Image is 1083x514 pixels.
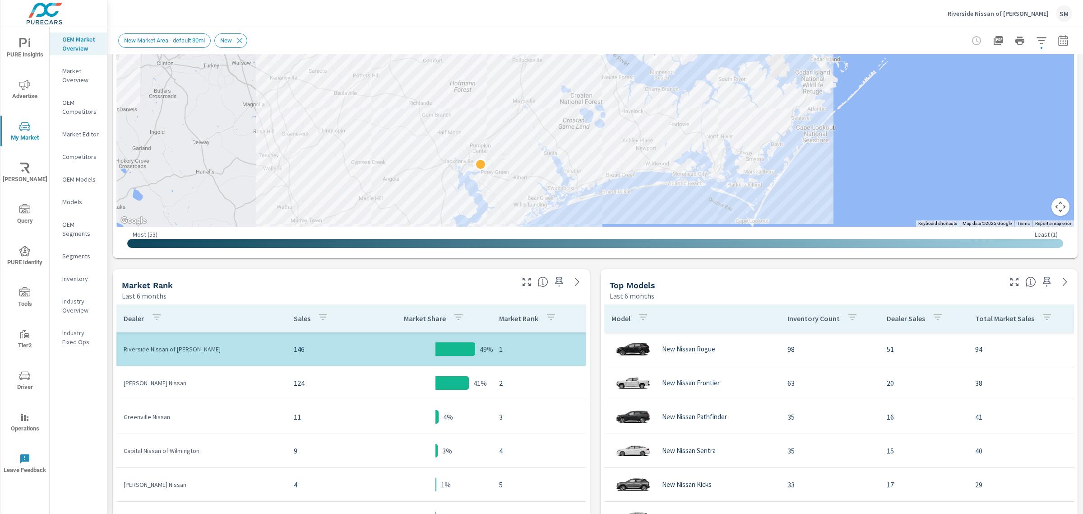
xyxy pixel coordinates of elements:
p: OEM Segments [62,220,100,238]
p: Last 6 months [610,290,654,301]
p: 51 [887,344,961,355]
div: OEM Models [50,173,107,186]
img: glamour [615,471,651,498]
p: Least ( 1 ) [1035,230,1058,238]
div: OEM Market Overview [50,33,107,55]
p: 5 [499,479,579,490]
p: 94 [975,344,1071,355]
p: Riverside Nissan of [PERSON_NAME] [948,9,1049,18]
p: 1 [499,344,579,355]
p: 146 [294,344,372,355]
span: Leave Feedback [3,453,46,476]
span: New Market Area - default 30mi [119,37,210,44]
p: 41 [975,411,1071,422]
p: Market Share [404,314,446,323]
div: Inventory [50,272,107,285]
p: 15 [887,445,961,456]
button: Print Report [1011,32,1029,50]
div: Industry Overview [50,294,107,317]
div: Segments [50,249,107,263]
button: Select Date Range [1054,32,1072,50]
p: [PERSON_NAME] Nissan [124,480,279,489]
p: Inventory Count [787,314,840,323]
p: 16 [887,411,961,422]
span: PURE Identity [3,246,46,268]
p: Segments [62,252,100,261]
p: Last 6 months [122,290,167,301]
p: Industry Fixed Ops [62,328,100,346]
p: 38 [975,378,1071,388]
p: 29 [975,479,1071,490]
p: Inventory [62,274,100,283]
p: 17 [887,479,961,490]
p: Industry Overview [62,297,100,315]
p: Models [62,197,100,206]
a: Terms (opens in new tab) [1017,221,1030,226]
p: 11 [294,411,372,422]
p: 4% [443,411,453,422]
span: Query [3,204,46,226]
span: Driver [3,370,46,393]
a: Open this area in Google Maps (opens a new window) [119,215,148,227]
div: Market Overview [50,64,107,87]
span: PURE Insights [3,38,46,60]
h5: Market Rank [122,280,173,290]
a: See more details in report [570,275,584,289]
p: Market Rank [499,314,538,323]
p: 3% [442,445,452,456]
button: Keyboard shortcuts [918,220,957,227]
p: 9 [294,445,372,456]
p: 41% [473,378,487,388]
p: Greenville Nissan [124,412,279,421]
p: New Nissan Sentra [662,447,716,455]
a: See more details in report [1058,275,1072,289]
p: [PERSON_NAME] Nissan [124,378,279,388]
img: Google [119,215,148,227]
p: Riverside Nissan of [PERSON_NAME] [124,345,279,354]
span: Operations [3,412,46,434]
p: OEM Models [62,175,100,184]
p: New Nissan Pathfinder [662,413,727,421]
p: 40 [975,445,1071,456]
span: [PERSON_NAME] [3,163,46,185]
p: Model [611,314,630,323]
span: Find the biggest opportunities within your model lineup nationwide. [Source: Market registration ... [1025,276,1036,287]
span: Tools [3,287,46,309]
p: Market Editor [62,130,100,139]
div: New [214,33,247,48]
div: Models [50,195,107,209]
button: Map camera controls [1051,198,1069,216]
span: Save this to your personalized report [1040,275,1054,289]
p: 35 [787,445,872,456]
p: 4 [499,445,579,456]
p: OEM Market Overview [62,35,100,53]
p: 1% [441,479,451,490]
div: nav menu [0,27,49,484]
p: OEM Competitors [62,98,100,116]
p: 49% [480,344,493,355]
button: Make Fullscreen [1007,275,1022,289]
p: 3 [499,411,579,422]
span: My Market [3,121,46,143]
p: 98 [787,344,872,355]
p: New Nissan Frontier [662,379,720,387]
p: 2 [499,378,579,388]
button: "Export Report to PDF" [989,32,1007,50]
p: Capital Nissan of Wilmington [124,446,279,455]
div: Competitors [50,150,107,164]
h5: Top Models [610,280,655,290]
div: Industry Fixed Ops [50,326,107,349]
p: Dealer Sales [887,314,925,323]
p: 4 [294,479,372,490]
button: Apply Filters [1032,32,1051,50]
p: 35 [787,411,872,422]
span: Save this to your personalized report [552,275,566,289]
a: Report a map error [1035,221,1071,226]
img: glamour [615,336,651,363]
span: Advertise [3,79,46,102]
p: 63 [787,378,872,388]
span: New [215,37,237,44]
div: Market Editor [50,127,107,141]
img: glamour [615,403,651,430]
p: Market Overview [62,66,100,84]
